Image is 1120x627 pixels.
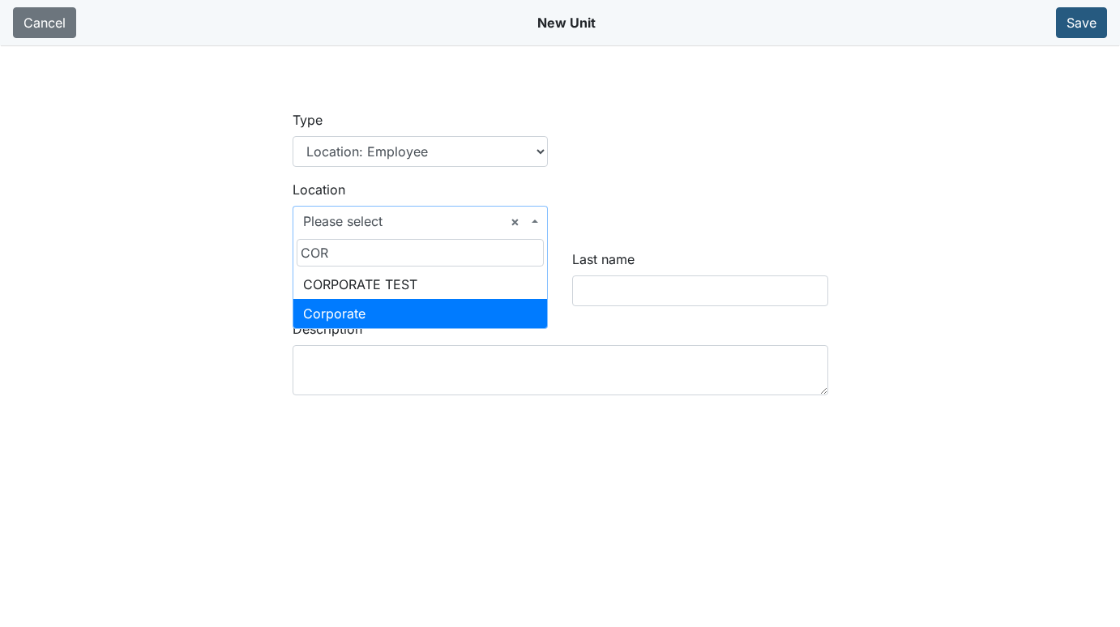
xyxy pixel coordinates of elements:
button: Save [1056,7,1107,38]
li: CORPORATE TEST [293,270,548,299]
li: Corporate [293,299,548,328]
span: Please select [293,206,549,237]
label: Location [293,180,345,199]
span: Please select [303,211,528,231]
label: Last name [572,250,635,269]
div: New Unit [537,6,596,39]
a: Cancel [13,7,76,38]
span: Remove all items [511,211,519,231]
label: Type [293,110,323,130]
label: Description [293,319,362,339]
